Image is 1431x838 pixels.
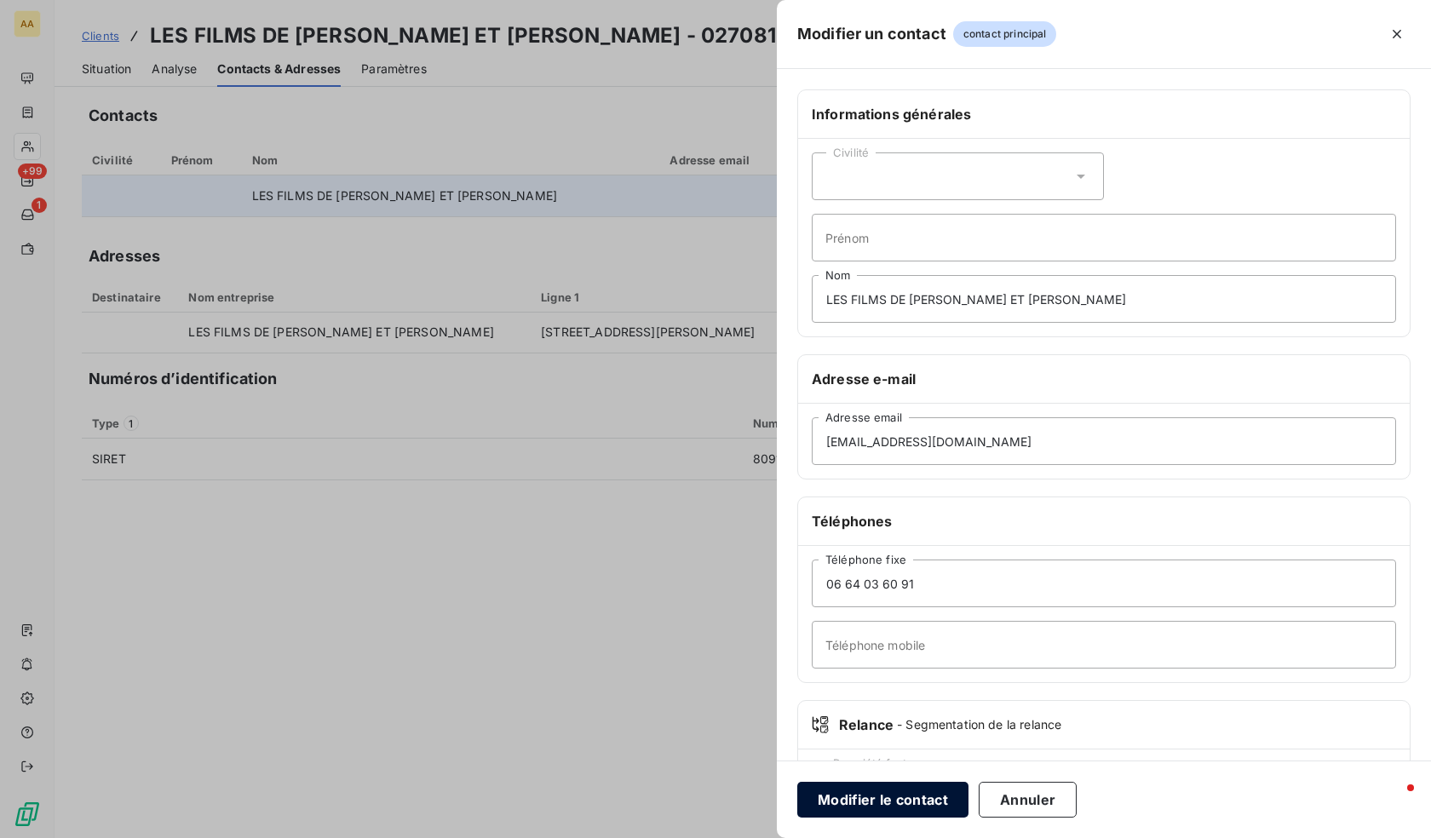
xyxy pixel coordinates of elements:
[812,715,1396,735] div: Relance
[812,275,1396,323] input: placeholder
[953,21,1057,47] span: contact principal
[979,782,1077,818] button: Annuler
[812,560,1396,607] input: placeholder
[812,214,1396,261] input: placeholder
[812,621,1396,669] input: placeholder
[1373,780,1414,821] iframe: Intercom live chat
[797,22,946,46] h5: Modifier un contact
[797,782,968,818] button: Modifier le contact
[897,716,1061,733] span: - Segmentation de la relance
[812,511,1396,531] h6: Téléphones
[812,369,1396,389] h6: Adresse e-mail
[812,104,1396,124] h6: Informations générales
[812,417,1396,465] input: placeholder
